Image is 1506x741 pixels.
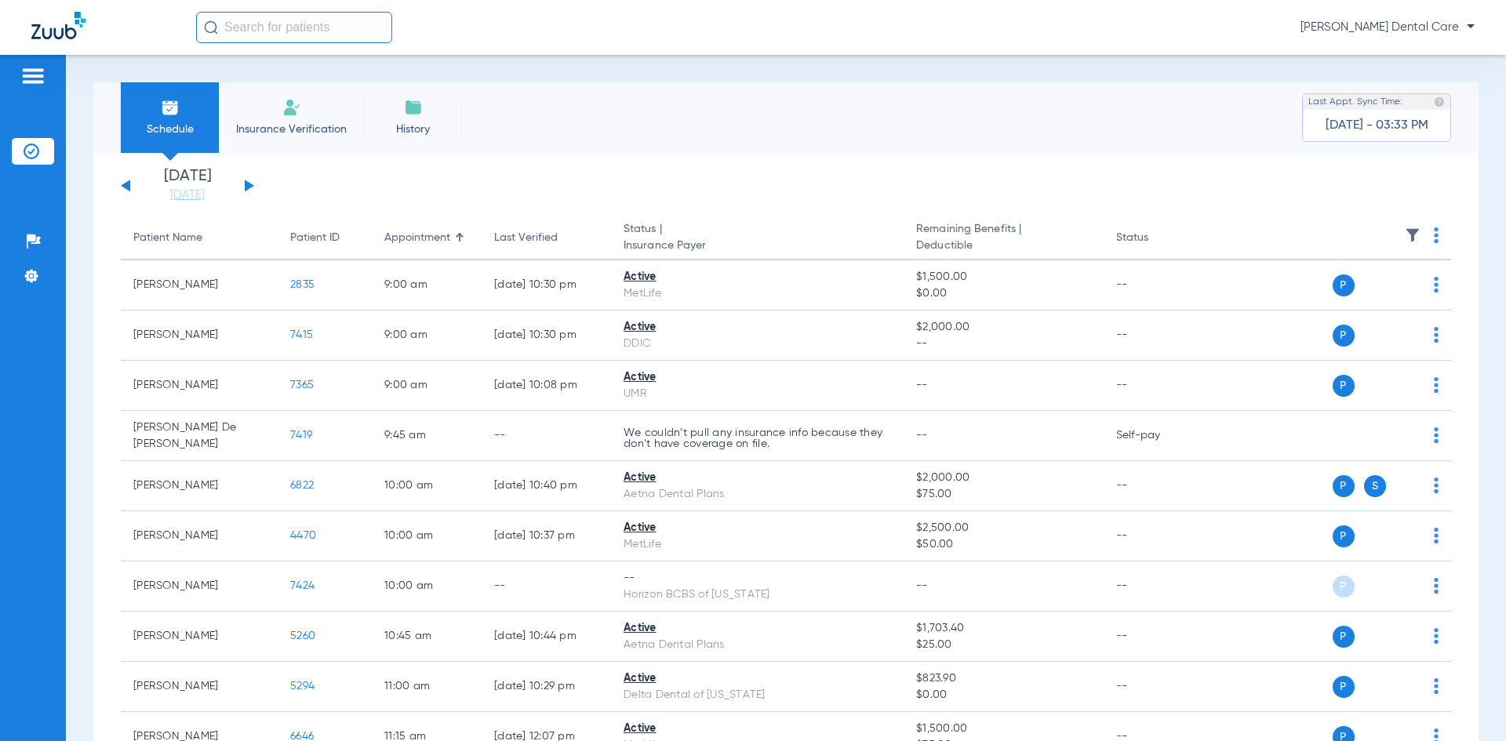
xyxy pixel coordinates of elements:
span: $0.00 [916,285,1090,302]
span: -- [916,580,928,591]
td: -- [1104,361,1210,411]
img: group-dot-blue.svg [1434,478,1439,493]
div: Aetna Dental Plans [624,637,891,653]
td: 9:00 AM [372,361,482,411]
span: Last Appt. Sync Time: [1308,94,1402,110]
td: 9:45 AM [372,411,482,461]
span: History [376,122,450,137]
img: group-dot-blue.svg [1434,227,1439,243]
td: [PERSON_NAME] [121,662,278,712]
td: -- [1104,260,1210,311]
span: [PERSON_NAME] Dental Care [1300,20,1475,35]
span: -- [916,430,928,441]
span: 6822 [290,480,314,491]
img: filter.svg [1405,227,1421,243]
span: Insurance Verification [231,122,352,137]
div: Patient ID [290,230,340,246]
div: Active [624,520,891,536]
span: 7424 [290,580,315,591]
span: P [1333,576,1355,598]
span: $0.00 [916,687,1090,703]
span: P [1333,325,1355,347]
th: Status [1104,216,1210,260]
td: 10:00 AM [372,461,482,511]
span: P [1333,525,1355,547]
img: group-dot-blue.svg [1434,327,1439,343]
span: 5294 [290,681,315,692]
span: Insurance Payer [624,238,891,254]
div: MetLife [624,285,891,302]
div: Active [624,470,891,486]
span: [DATE] - 03:33 PM [1326,118,1428,133]
span: Schedule [133,122,207,137]
div: Last Verified [494,230,558,246]
td: -- [482,561,611,612]
span: $1,500.00 [916,269,1090,285]
span: $2,000.00 [916,319,1090,336]
iframe: Chat Widget [1428,666,1506,741]
td: -- [1104,561,1210,612]
td: [PERSON_NAME] [121,612,278,662]
img: group-dot-blue.svg [1434,427,1439,443]
div: Patient ID [290,230,359,246]
span: Deductible [916,238,1090,254]
td: [DATE] 10:40 PM [482,461,611,511]
img: group-dot-blue.svg [1434,628,1439,644]
td: [PERSON_NAME] [121,260,278,311]
td: 11:00 AM [372,662,482,712]
a: [DATE] [140,187,235,203]
td: Self-pay [1104,411,1210,461]
td: 10:45 AM [372,612,482,662]
div: Active [624,319,891,336]
img: Search Icon [204,20,218,35]
div: Appointment [384,230,469,246]
div: Last Verified [494,230,598,246]
span: $25.00 [916,637,1090,653]
span: $1,703.40 [916,620,1090,637]
span: 7415 [290,329,313,340]
img: hamburger-icon [20,67,45,85]
td: [DATE] 10:30 PM [482,260,611,311]
td: [PERSON_NAME] [121,511,278,561]
div: Horizon BCBS of [US_STATE] [624,587,891,603]
div: Appointment [384,230,450,246]
div: Patient Name [133,230,265,246]
li: [DATE] [140,169,235,203]
td: [PERSON_NAME] [121,361,278,411]
div: MetLife [624,536,891,553]
td: [PERSON_NAME] De [PERSON_NAME] [121,411,278,461]
div: Aetna Dental Plans [624,486,891,503]
td: -- [1104,461,1210,511]
img: Schedule [161,98,180,117]
td: -- [1104,311,1210,361]
td: 10:00 AM [372,561,482,612]
img: group-dot-blue.svg [1434,528,1439,543]
span: 2835 [290,279,315,290]
span: $2,500.00 [916,520,1090,536]
th: Remaining Benefits | [904,216,1103,260]
span: -- [916,380,928,390]
div: Active [624,269,891,285]
td: -- [1104,662,1210,712]
div: Delta Dental of [US_STATE] [624,687,891,703]
td: -- [482,411,611,461]
div: Patient Name [133,230,202,246]
span: P [1333,274,1355,296]
td: [DATE] 10:44 PM [482,612,611,662]
img: Zuub Logo [31,12,85,39]
span: P [1333,475,1355,497]
span: $2,000.00 [916,470,1090,486]
td: [DATE] 10:30 PM [482,311,611,361]
span: 4470 [290,530,316,541]
span: 5260 [290,630,315,641]
div: Active [624,620,891,637]
div: -- [624,570,891,587]
td: 9:00 AM [372,260,482,311]
div: Active [624,369,891,386]
th: Status | [611,216,904,260]
td: -- [1104,612,1210,662]
img: Manual Insurance Verification [282,98,301,117]
span: S [1364,475,1386,497]
img: last sync help info [1434,96,1445,107]
img: group-dot-blue.svg [1434,578,1439,594]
